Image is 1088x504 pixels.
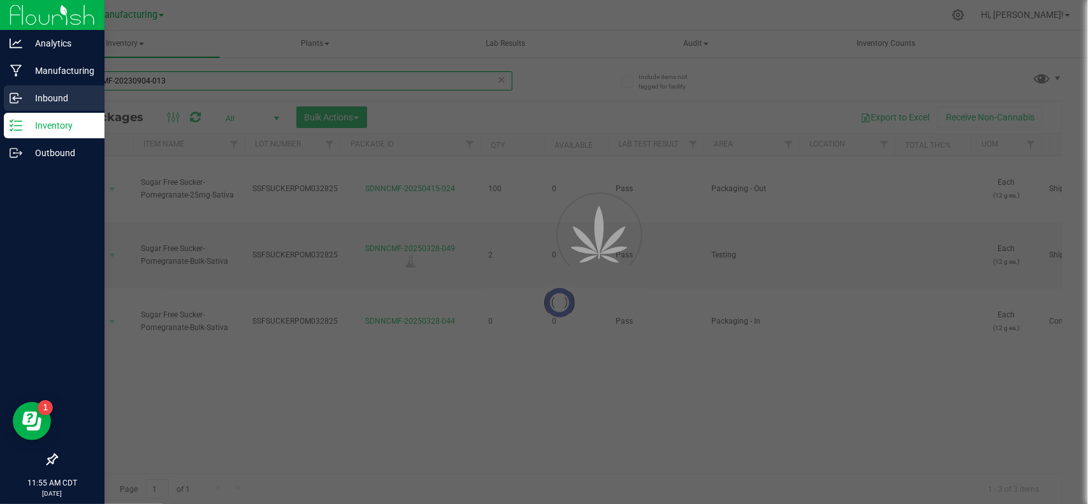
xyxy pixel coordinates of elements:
p: Analytics [22,36,99,51]
p: Outbound [22,145,99,161]
p: 11:55 AM CDT [6,477,99,489]
p: Inbound [22,90,99,106]
inline-svg: Outbound [10,147,22,159]
inline-svg: Manufacturing [10,64,22,77]
inline-svg: Analytics [10,37,22,50]
p: [DATE] [6,489,99,498]
iframe: Resource center [13,402,51,440]
iframe: Resource center unread badge [38,400,53,415]
p: Inventory [22,118,99,133]
inline-svg: Inbound [10,92,22,104]
p: Manufacturing [22,63,99,78]
inline-svg: Inventory [10,119,22,132]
